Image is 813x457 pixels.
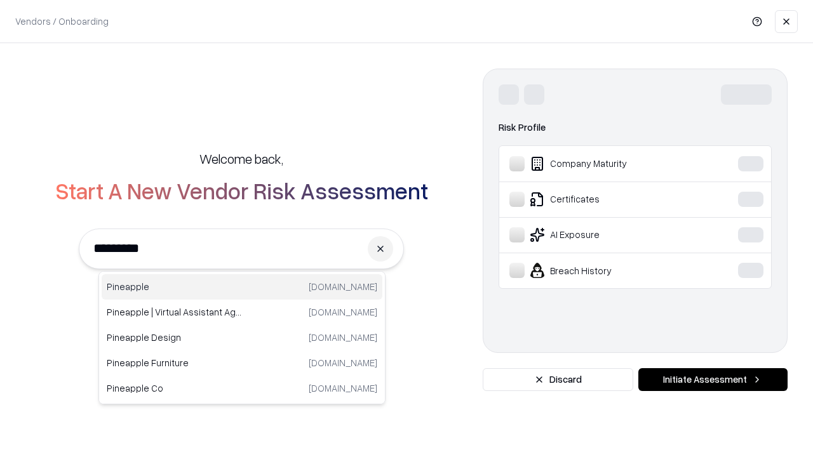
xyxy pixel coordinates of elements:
[309,280,377,293] p: [DOMAIN_NAME]
[107,280,242,293] p: Pineapple
[509,192,699,207] div: Certificates
[107,381,242,395] p: Pineapple Co
[107,331,242,344] p: Pineapple Design
[509,227,699,242] div: AI Exposure
[483,368,633,391] button: Discard
[309,356,377,369] p: [DOMAIN_NAME]
[509,263,699,278] div: Breach History
[199,150,283,168] h5: Welcome back,
[499,120,772,135] div: Risk Profile
[98,271,386,404] div: Suggestions
[107,356,242,369] p: Pineapple Furniture
[55,178,428,203] h2: Start A New Vendor Risk Assessment
[509,156,699,171] div: Company Maturity
[309,381,377,395] p: [DOMAIN_NAME]
[309,331,377,344] p: [DOMAIN_NAME]
[15,15,109,28] p: Vendors / Onboarding
[309,305,377,319] p: [DOMAIN_NAME]
[638,368,788,391] button: Initiate Assessment
[107,305,242,319] p: Pineapple | Virtual Assistant Agency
